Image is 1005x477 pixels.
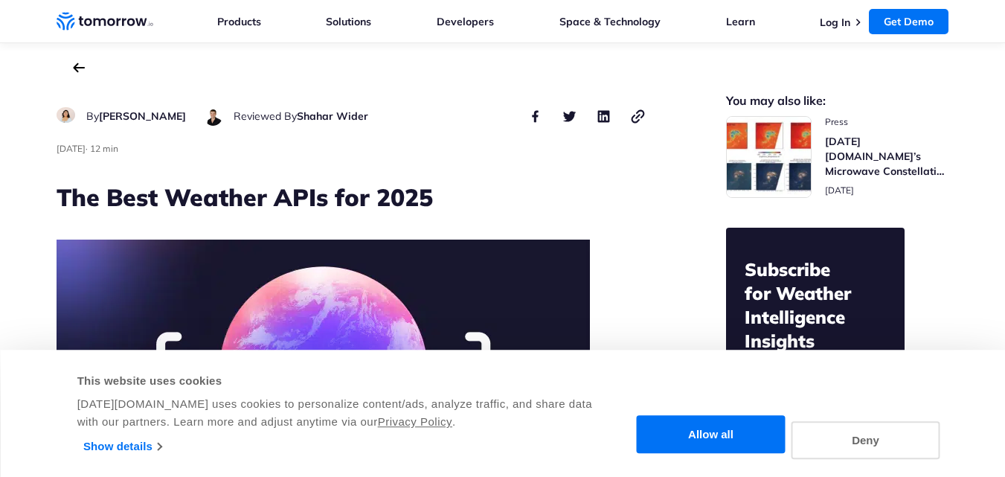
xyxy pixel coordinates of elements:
[629,107,647,125] button: copy link to clipboard
[820,16,850,29] a: Log In
[595,107,613,125] button: share this post on linkedin
[437,15,494,28] a: Developers
[825,134,949,179] h3: [DATE][DOMAIN_NAME]’s Microwave Constellation Ready To Help This Hurricane Season
[77,395,611,431] div: [DATE][DOMAIN_NAME] uses cookies to personalize content/ads, analyze traffic, and share data with...
[73,63,85,73] a: back to the main blog page
[792,421,940,459] button: Deny
[204,107,222,126] img: Shahar Wider
[527,107,545,125] button: share this post on facebook
[234,107,368,125] div: author name
[57,181,647,214] h1: The Best Weather APIs for 2025
[378,415,452,428] a: Privacy Policy
[234,109,297,123] span: Reviewed By
[825,185,854,196] span: publish date
[217,15,261,28] a: Products
[326,15,371,28] a: Solutions
[57,107,75,123] img: Ruth Favela
[83,435,161,458] a: Show details
[559,15,661,28] a: Space & Technology
[90,143,118,154] span: Estimated reading time
[86,109,99,123] span: By
[561,107,579,125] button: share this post on twitter
[726,95,949,106] h2: You may also like:
[86,107,186,125] div: author name
[86,143,88,154] span: ·
[745,257,886,353] h2: Subscribe for Weather Intelligence Insights
[637,416,786,454] button: Allow all
[77,372,611,390] div: This website uses cookies
[869,9,948,34] a: Get Demo
[726,116,949,198] a: Read Tomorrow.io’s Microwave Constellation Ready To Help This Hurricane Season
[57,143,86,154] span: publish date
[57,10,153,33] a: Home link
[825,116,949,128] span: post catecory
[726,15,755,28] a: Learn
